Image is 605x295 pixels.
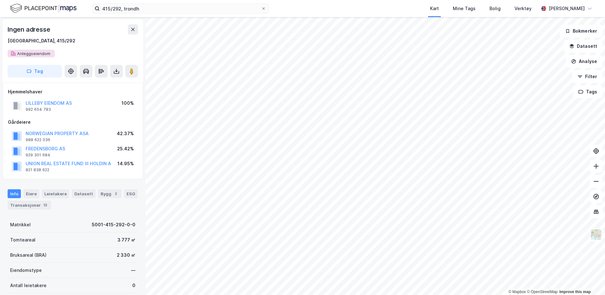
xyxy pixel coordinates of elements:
[8,201,51,210] div: Transaksjoner
[573,265,605,295] div: Kontrollprogram for chat
[10,221,31,229] div: Matrikkel
[8,65,62,78] button: Tag
[10,3,77,14] img: logo.f888ab2527a4732fd821a326f86c7f29.svg
[10,282,47,289] div: Antall leietakere
[117,130,134,137] div: 42.37%
[8,88,138,96] div: Hjemmelshaver
[8,24,51,35] div: Ingen adresse
[10,236,35,244] div: Tomteareal
[560,25,602,37] button: Bokmerker
[26,107,51,112] div: 992 654 783
[117,236,135,244] div: 3 777 ㎡
[26,137,50,142] div: 988 622 036
[72,189,96,198] div: Datasett
[10,251,47,259] div: Bruksareal (BRA)
[564,40,602,53] button: Datasett
[42,202,48,208] div: 13
[124,189,138,198] div: ESG
[572,70,602,83] button: Filter
[490,5,501,12] div: Bolig
[573,85,602,98] button: Tags
[98,189,122,198] div: Bygg
[26,167,49,173] div: 821 838 622
[566,55,602,68] button: Analyse
[453,5,476,12] div: Mine Tags
[26,153,50,158] div: 929 301 684
[549,5,585,12] div: [PERSON_NAME]
[430,5,439,12] div: Kart
[527,290,558,294] a: OpenStreetMap
[8,118,138,126] div: Gårdeiere
[100,4,261,13] input: Søk på adresse, matrikkel, gårdeiere, leietakere eller personer
[559,290,591,294] a: Improve this map
[117,251,135,259] div: 2 330 ㎡
[10,267,42,274] div: Eiendomstype
[132,282,135,289] div: 0
[42,189,69,198] div: Leietakere
[131,267,135,274] div: —
[117,145,134,153] div: 25.42%
[117,160,134,167] div: 14.95%
[8,189,21,198] div: Info
[92,221,135,229] div: 5001-415-292-0-0
[590,229,602,241] img: Z
[515,5,532,12] div: Verktøy
[23,189,39,198] div: Eiere
[8,37,75,45] div: [GEOGRAPHIC_DATA], 415/292
[508,290,526,294] a: Mapbox
[113,191,119,197] div: 2
[122,99,134,107] div: 100%
[573,265,605,295] iframe: Chat Widget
